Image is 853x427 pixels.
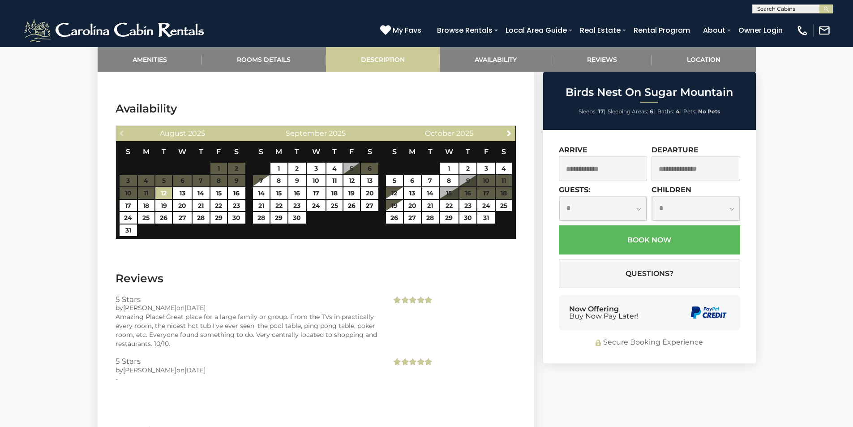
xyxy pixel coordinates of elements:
[422,175,438,187] a: 7
[422,200,438,211] a: 21
[380,25,424,36] a: My Favs
[433,22,497,38] a: Browse Rentals
[123,366,176,374] span: [PERSON_NAME]
[386,200,403,211] a: 19
[361,187,378,199] a: 20
[162,147,166,156] span: Tuesday
[116,271,516,286] h3: Reviews
[210,187,227,199] a: 15
[202,47,326,72] a: Rooms Details
[270,187,287,199] a: 15
[506,129,513,137] span: Next
[288,163,306,174] a: 2
[440,212,459,224] a: 29
[143,147,150,156] span: Monday
[579,108,597,115] span: Sleeps:
[440,175,459,187] a: 8
[428,147,433,156] span: Tuesday
[199,147,203,156] span: Thursday
[160,129,186,138] span: August
[404,187,421,199] a: 13
[477,212,495,224] a: 31
[288,187,306,199] a: 16
[120,212,137,224] a: 24
[393,25,421,36] span: My Favs
[286,129,327,138] span: September
[138,212,154,224] a: 25
[116,375,378,384] div: -
[326,200,343,211] a: 25
[22,17,208,44] img: White-1-2.png
[116,312,378,348] div: Amazing Place! Great place for a large family or group. From the TVs in practically every room, t...
[138,200,154,211] a: 18
[559,337,740,348] div: Secure Booking Experience
[326,47,440,72] a: Description
[173,200,192,211] a: 20
[173,212,192,224] a: 27
[409,147,416,156] span: Monday
[116,101,516,116] h3: Availability
[216,147,221,156] span: Friday
[676,108,679,115] strong: 4
[188,129,205,138] span: 2025
[288,175,306,187] a: 9
[652,185,691,194] label: Children
[652,47,756,72] a: Location
[155,212,172,224] a: 26
[120,224,137,236] a: 31
[422,187,438,199] a: 14
[173,187,192,199] a: 13
[559,185,590,194] label: Guests:
[650,108,653,115] strong: 6
[552,47,652,72] a: Reviews
[422,212,438,224] a: 28
[466,147,470,156] span: Thursday
[796,24,809,37] img: phone-regular-white.png
[404,175,421,187] a: 6
[559,259,740,288] button: Questions?
[270,163,287,174] a: 1
[228,200,245,211] a: 23
[459,212,477,224] a: 30
[683,108,697,115] span: Pets:
[456,129,473,138] span: 2025
[575,22,625,38] a: Real Estate
[312,147,320,156] span: Wednesday
[459,200,477,211] a: 23
[326,187,343,199] a: 18
[386,175,403,187] a: 5
[440,163,459,174] a: 1
[502,147,506,156] span: Saturday
[657,108,674,115] span: Baths:
[559,225,740,254] button: Book Now
[496,200,512,211] a: 25
[228,187,245,199] a: 16
[228,212,245,224] a: 30
[98,47,202,72] a: Amenities
[126,147,130,156] span: Sunday
[288,212,306,224] a: 30
[270,212,287,224] a: 29
[503,127,514,138] a: Next
[569,313,639,320] span: Buy Now Pay Later!
[559,146,587,154] label: Arrive
[569,306,639,320] div: Now Offering
[545,86,754,98] h2: Birds Nest On Sugar Mountain
[155,200,172,211] a: 19
[184,366,206,374] span: [DATE]
[116,303,378,312] div: by on
[123,304,176,312] span: [PERSON_NAME]
[116,357,378,365] h3: 5 Stars
[184,304,206,312] span: [DATE]
[178,147,186,156] span: Wednesday
[496,163,512,174] a: 4
[332,147,337,156] span: Thursday
[349,147,354,156] span: Friday
[652,146,699,154] label: Departure
[120,200,137,211] a: 17
[368,147,372,156] span: Saturday
[193,212,209,224] a: 28
[307,200,326,211] a: 24
[253,187,270,199] a: 14
[275,147,282,156] span: Monday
